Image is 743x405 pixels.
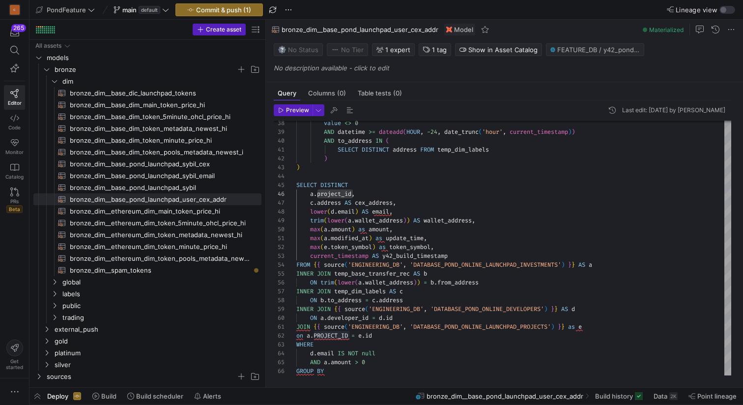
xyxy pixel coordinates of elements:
span: a [348,217,351,224]
span: as [375,234,382,242]
span: source [324,261,344,269]
span: . [351,217,355,224]
span: trim [310,217,324,224]
span: bronze_dim__ethereum_dim_token_metadata_newest_hi​​​​​​​​​​ [70,229,250,241]
a: bronze_dim__ethereum_dim_token_pools_metadata_newest_i​​​​​​​​​​ [33,252,261,264]
a: bronze_dim__ethereum_dim_token_5minute_ohcl_price_hi​​​​​​​​​​ [33,217,261,229]
span: = [365,296,369,304]
span: bronze_dim__base_dim_token_minute_price_hi​​​​​​​​​​ [70,135,250,146]
span: dim [62,76,260,87]
button: Build history [591,388,647,405]
span: ( [324,217,327,224]
a: bronze_dim__base_pond_launchpad_sybil_email​​​​​​​​​​ [33,170,261,182]
span: a [358,279,362,286]
span: current_timestamp [510,128,568,136]
span: amount [331,225,351,233]
span: ) [372,243,375,251]
a: bronze_dim__spam_tokens​​​​​​​​​​ [33,264,261,276]
span: b [430,279,434,286]
div: Press SPACE to select this row. [33,252,261,264]
div: Press SPACE to select this row. [33,193,261,205]
span: DISTINCT [320,181,348,189]
span: ) [324,155,327,162]
div: Press SPACE to select this row. [33,264,261,276]
span: Lineage view [676,6,717,14]
div: 45 [274,181,285,189]
span: ) [351,225,355,233]
span: Point lineage [697,392,737,400]
div: Press SPACE to select this row. [33,158,261,170]
span: ( [320,234,324,242]
span: JOIN [317,305,331,313]
span: . [324,296,327,304]
span: current_timestamp [310,252,369,260]
div: Press SPACE to select this row. [33,170,261,182]
button: No tierNo Tier [327,43,368,56]
span: ( [365,305,369,313]
span: FROM [420,146,434,154]
span: , [424,234,427,242]
span: - [427,128,430,136]
div: 42 [274,154,285,163]
span: to_address [327,296,362,304]
span: AS [413,217,420,224]
span: d [331,208,334,216]
span: bronze [55,64,236,75]
span: , [389,208,393,216]
span: Monitor [5,149,24,155]
div: 39 [274,127,285,136]
span: ( [403,128,406,136]
span: ) [355,208,358,216]
span: silver [55,359,260,371]
span: main [122,6,137,14]
span: AS [389,287,396,295]
div: Press SPACE to select this row. [33,52,261,63]
span: project_id [317,190,351,198]
button: Getstarted [4,336,25,374]
span: Materialized [649,26,684,33]
span: email [338,208,355,216]
div: Press SPACE to select this row. [33,371,261,382]
span: FEATURE_DB / y42_pondfeature_main / BRONZE_DIM__BASE_POND_LAUNCHPAD_USER_CEX_ADDR [557,46,640,54]
span: temp_dim_labels [437,146,489,154]
span: INNER [296,270,314,278]
span: trading [62,312,260,323]
span: as [379,243,386,251]
span: Model [454,26,473,33]
div: Last edit: [DATE] by [PERSON_NAME] [622,107,725,114]
span: address [317,199,341,207]
div: Press SPACE to select this row. [33,134,261,146]
span: ( [327,208,331,216]
span: bronze_dim__base_dim_token_5minute_ohcl_price_hi​​​​​​​​​​ [70,111,250,123]
button: No statusNo Status [274,43,323,56]
span: . [334,208,338,216]
a: Catalog [4,159,25,184]
span: wallet_address [365,279,413,286]
span: JOIN [317,270,331,278]
span: bronze_dim__spam_tokens​​​​​​​​​​ [70,265,250,276]
span: AND [324,128,334,136]
p: No description available - click to edit [274,64,739,72]
span: , [351,190,355,198]
span: lower [327,217,344,224]
span: Alerts [203,392,221,400]
a: Code [4,110,25,134]
span: dateadd [379,128,403,136]
span: token_symbol [331,243,372,251]
div: Press SPACE to select this row. [33,87,261,99]
span: Data [654,392,667,400]
span: PondFeature [47,6,86,14]
div: 44 [274,172,285,181]
span: , [403,261,406,269]
span: Editor [8,100,22,106]
span: INNER [296,287,314,295]
div: Press SPACE to select this row. [33,111,261,123]
span: ) [413,279,417,286]
div: 59 [274,305,285,313]
span: c [310,199,314,207]
span: (0) [337,90,346,96]
button: Data2K [649,388,682,405]
span: labels [62,288,260,300]
div: 43 [274,163,285,172]
div: 40 [274,136,285,145]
